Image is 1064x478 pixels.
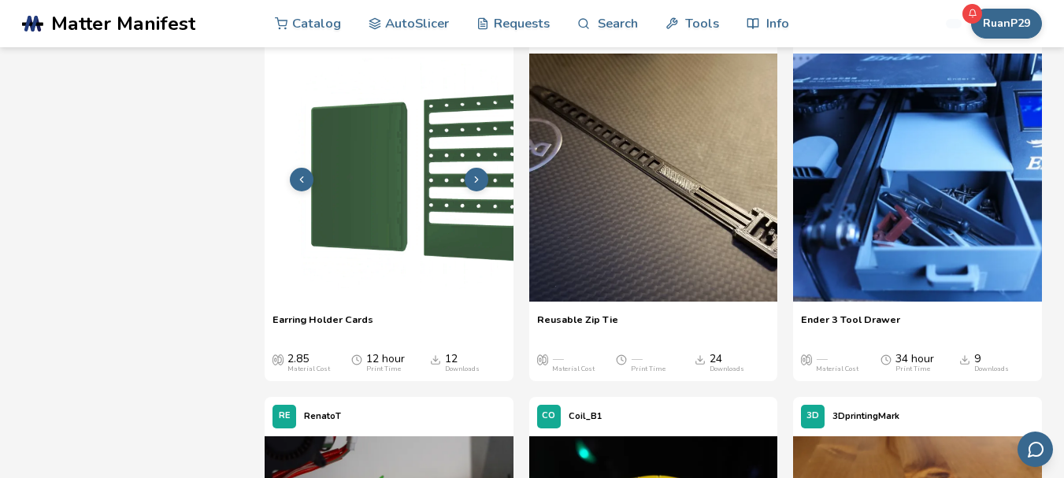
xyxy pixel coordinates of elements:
[51,13,195,35] span: Matter Manifest
[974,353,1009,373] div: 9
[537,313,618,337] a: Reusable Zip Tie
[816,365,858,373] div: Material Cost
[1018,432,1053,467] button: Send feedback via email
[710,353,744,373] div: 24
[542,411,555,421] span: CO
[445,353,480,373] div: 12
[552,353,563,365] span: —
[272,313,373,337] a: Earring Holder Cards
[279,411,291,421] span: RE
[832,408,899,424] p: 3DprintingMark
[695,353,706,365] span: Downloads
[430,353,441,365] span: Downloads
[287,365,330,373] div: Material Cost
[287,353,330,373] div: 2.85
[366,353,405,373] div: 12 hour
[971,9,1042,39] button: RuanP29
[710,365,744,373] div: Downloads
[801,353,812,365] span: Average Cost
[272,353,284,365] span: Average Cost
[816,353,827,365] span: —
[616,353,627,365] span: Average Print Time
[959,353,970,365] span: Downloads
[351,353,362,365] span: Average Print Time
[537,353,548,365] span: Average Cost
[880,353,892,365] span: Average Print Time
[569,408,602,424] p: Coil_B1
[801,313,900,337] a: Ender 3 Tool Drawer
[265,54,513,302] img: Holder_PIP_3D_Preview
[895,353,934,373] div: 34 hour
[445,365,480,373] div: Downloads
[552,365,595,373] div: Material Cost
[974,365,1009,373] div: Downloads
[631,365,665,373] div: Print Time
[895,365,930,373] div: Print Time
[366,365,401,373] div: Print Time
[265,54,513,306] a: Holder_PIP_3D_Preview
[304,408,341,424] p: RenatoT
[631,353,642,365] span: —
[806,411,819,421] span: 3D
